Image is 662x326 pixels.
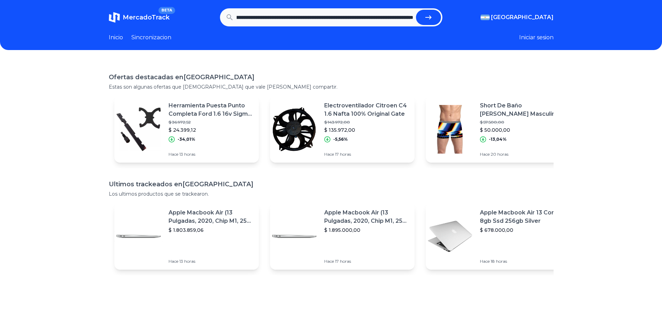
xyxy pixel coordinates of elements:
[270,203,415,270] a: Featured imageApple Macbook Air (13 Pulgadas, 2020, Chip M1, 256 Gb De Ssd, 8 Gb De Ram) - Plata$...
[169,127,253,133] p: $ 24.399,12
[109,83,554,90] p: Estas son algunas ofertas que [DEMOGRAPHIC_DATA] que vale [PERSON_NAME] compartir.
[324,227,409,234] p: $ 1.895.000,00
[178,137,195,142] p: -34,01%
[169,120,253,125] p: $ 36.972,52
[324,209,409,225] p: Apple Macbook Air (13 Pulgadas, 2020, Chip M1, 256 Gb De Ssd, 8 Gb De Ram) - Plata
[123,14,170,21] span: MercadoTrack
[270,96,415,163] a: Featured imageElectroventilador Citroen C4 1.6 Nafta 100% Original Gate$ 143.972,00$ 135.972,00-5...
[481,15,490,20] img: Argentina
[480,120,565,125] p: $ 57.500,00
[109,33,123,42] a: Inicio
[114,105,163,154] img: Featured image
[169,152,253,157] p: Hace 13 horas
[109,12,120,23] img: MercadoTrack
[324,127,409,133] p: $ 135.972,00
[270,212,319,261] img: Featured image
[158,7,175,14] span: BETA
[169,227,253,234] p: $ 1.803.859,06
[109,72,554,82] h1: Ofertas destacadas en [GEOGRAPHIC_DATA]
[169,259,253,264] p: Hace 13 horas
[481,13,554,22] button: [GEOGRAPHIC_DATA]
[109,12,170,23] a: MercadoTrackBETA
[333,137,348,142] p: -5,56%
[114,203,259,270] a: Featured imageApple Macbook Air (13 Pulgadas, 2020, Chip M1, 256 Gb De Ssd, 8 Gb De Ram) - Plata$...
[480,152,565,157] p: Hace 20 horas
[114,212,163,261] img: Featured image
[169,209,253,225] p: Apple Macbook Air (13 Pulgadas, 2020, Chip M1, 256 Gb De Ssd, 8 Gb De Ram) - Plata
[324,120,409,125] p: $ 143.972,00
[426,212,474,261] img: Featured image
[324,259,409,264] p: Hace 17 horas
[480,227,565,234] p: $ 678.000,00
[480,101,565,118] p: Short De Baño [PERSON_NAME] Masculino Anticloro Anti-uv No Signal
[114,96,259,163] a: Featured imageHerramienta Puesta Punto Completa Ford 1.6 16v Sigma Kinetic$ 36.972,52$ 24.399,12-...
[426,96,570,163] a: Featured imageShort De Baño [PERSON_NAME] Masculino Anticloro Anti-uv No Signal$ 57.500,00$ 50.00...
[480,127,565,133] p: $ 50.000,00
[426,105,474,154] img: Featured image
[324,101,409,118] p: Electroventilador Citroen C4 1.6 Nafta 100% Original Gate
[480,259,565,264] p: Hace 18 horas
[270,105,319,154] img: Featured image
[519,33,554,42] button: Iniciar sesion
[480,209,565,225] p: Apple Macbook Air 13 Core I5 8gb Ssd 256gb Silver
[109,190,554,197] p: Los ultimos productos que se trackearon.
[489,137,507,142] p: -13,04%
[426,203,570,270] a: Featured imageApple Macbook Air 13 Core I5 8gb Ssd 256gb Silver$ 678.000,00Hace 18 horas
[109,179,554,189] h1: Ultimos trackeados en [GEOGRAPHIC_DATA]
[131,33,171,42] a: Sincronizacion
[491,13,554,22] span: [GEOGRAPHIC_DATA]
[324,152,409,157] p: Hace 17 horas
[169,101,253,118] p: Herramienta Puesta Punto Completa Ford 1.6 16v Sigma Kinetic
